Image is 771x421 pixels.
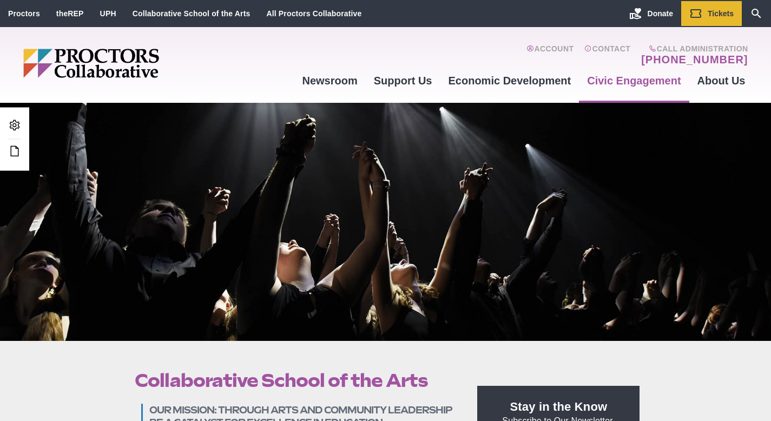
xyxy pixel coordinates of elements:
a: theREP [56,9,84,18]
a: Proctors [8,9,40,18]
a: Civic Engagement [579,66,689,95]
a: Edit this Post/Page [5,142,24,162]
a: Newsroom [294,66,365,95]
a: Support Us [366,66,440,95]
h1: Collaborative School of the Arts [135,370,453,391]
a: Search [742,1,771,26]
a: Contact [584,44,630,66]
img: Proctors logo [23,49,242,78]
a: Donate [621,1,681,26]
span: Tickets [708,9,734,18]
a: Account [526,44,574,66]
a: Tickets [681,1,742,26]
strong: Stay in the Know [510,400,608,413]
a: Collaborative School of the Arts [133,9,251,18]
span: Call Administration [638,44,748,53]
span: Donate [648,9,673,18]
a: All Proctors Collaborative [266,9,361,18]
a: UPH [100,9,116,18]
a: Economic Development [440,66,579,95]
a: Admin Area [5,116,24,136]
a: About Us [689,66,754,95]
a: [PHONE_NUMBER] [641,53,748,66]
